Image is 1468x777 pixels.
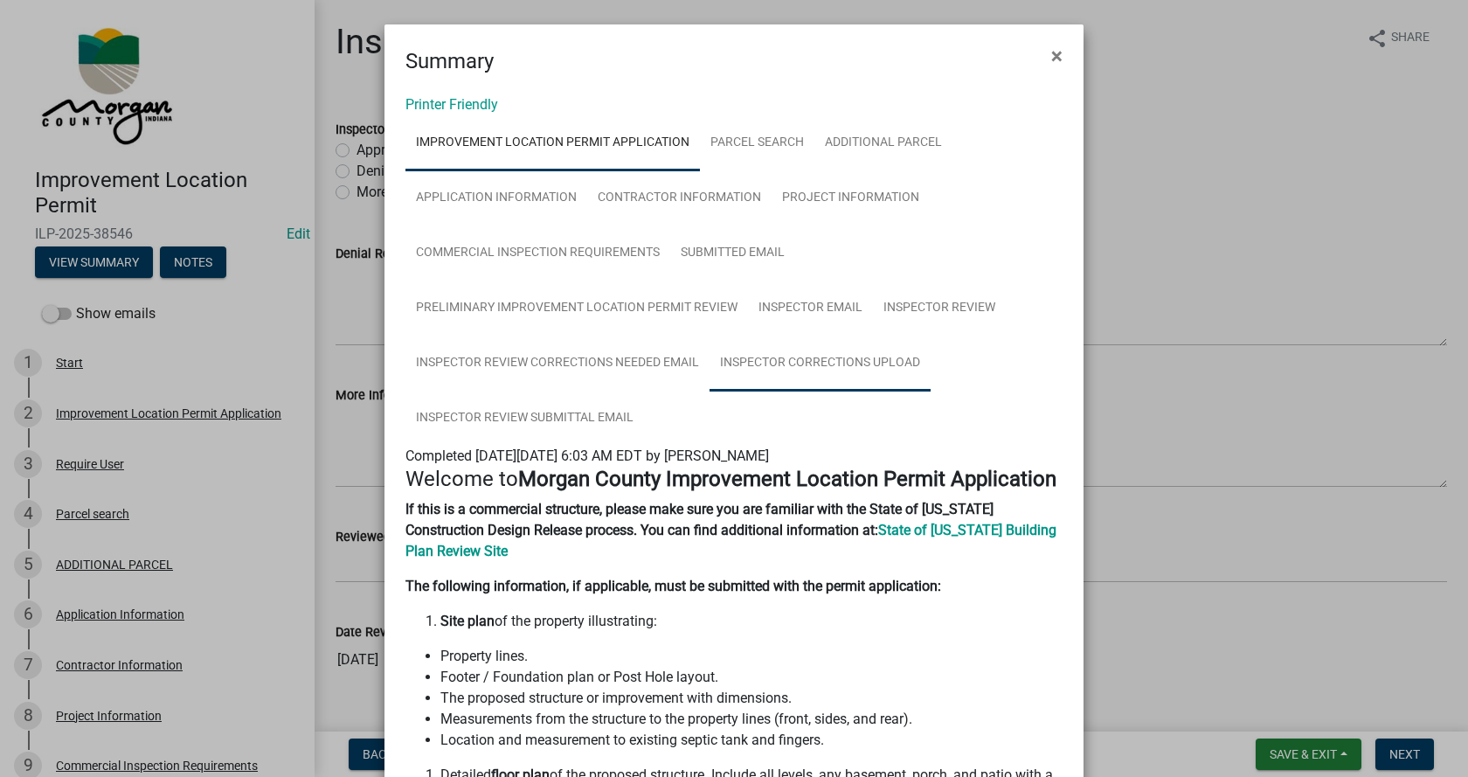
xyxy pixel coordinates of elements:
[700,115,814,171] a: Parcel search
[873,281,1006,336] a: Inspector Review
[440,646,1063,667] li: Property lines.
[405,115,700,171] a: Improvement Location Permit Application
[405,467,1063,492] h4: Welcome to
[405,501,994,538] strong: If this is a commercial structure, please make sure you are familiar with the State of [US_STATE]...
[405,281,748,336] a: Preliminary Improvement Location Permit Review
[440,688,1063,709] li: The proposed structure or improvement with dimensions.
[405,391,644,447] a: Inspector Review Submittal Email
[405,578,941,594] strong: The following information, if applicable, must be submitted with the permit application:
[405,522,1056,559] a: State of [US_STATE] Building Plan Review Site
[405,225,670,281] a: Commercial Inspection Requirements
[670,225,795,281] a: Submitted Email
[440,730,1063,751] li: Location and measurement to existing septic tank and fingers.
[405,96,498,113] a: Printer Friendly
[587,170,772,226] a: Contractor Information
[772,170,930,226] a: Project Information
[440,611,1063,632] li: of the property illustrating:
[814,115,952,171] a: ADDITIONAL PARCEL
[518,467,1056,491] strong: Morgan County Improvement Location Permit Application
[405,170,587,226] a: Application Information
[1037,31,1077,80] button: Close
[440,709,1063,730] li: Measurements from the structure to the property lines (front, sides, and rear).
[440,667,1063,688] li: Footer / Foundation plan or Post Hole layout.
[1051,44,1063,68] span: ×
[405,447,769,464] span: Completed [DATE][DATE] 6:03 AM EDT by [PERSON_NAME]
[748,281,873,336] a: Inspector Email
[405,45,494,77] h4: Summary
[710,336,931,392] a: Inspector Corrections Upload
[440,613,495,629] strong: Site plan
[405,336,710,392] a: Inspector Review Corrections Needed Email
